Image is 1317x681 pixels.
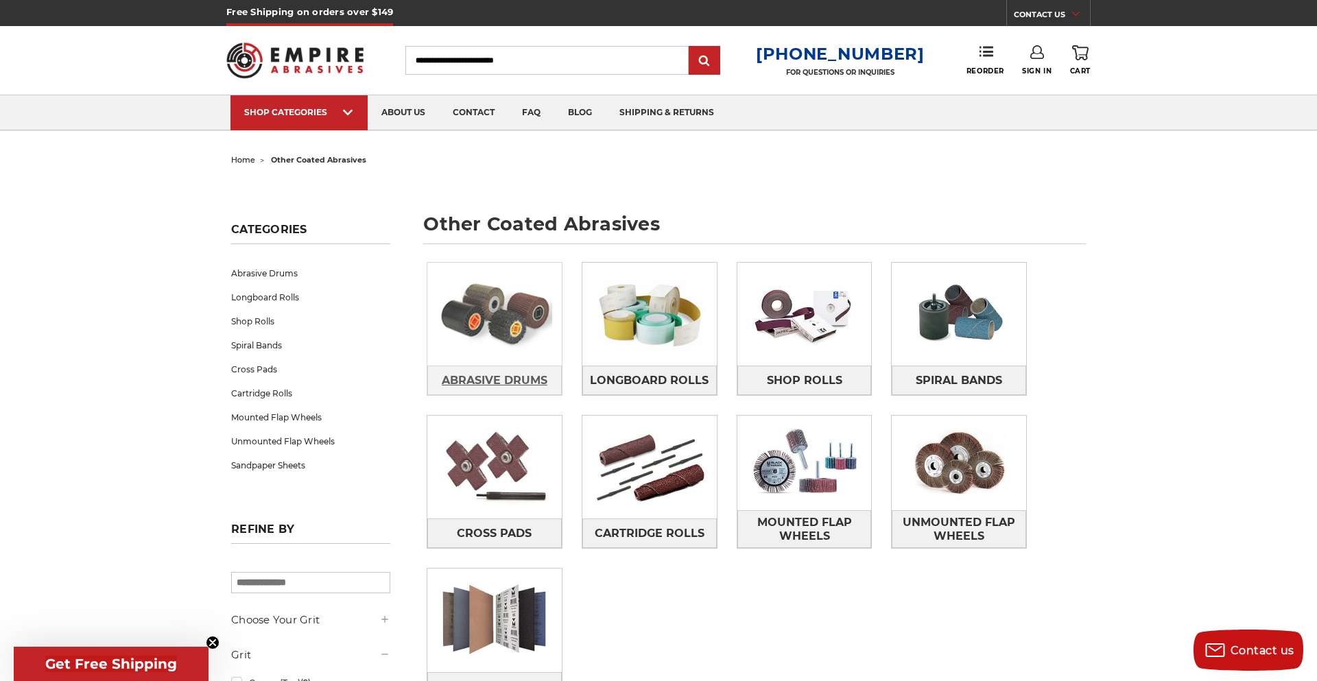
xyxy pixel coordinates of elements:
span: Longboard Rolls [590,369,709,392]
span: Cross Pads [457,522,532,545]
img: Cross Pads [427,420,562,514]
a: Cart [1070,45,1091,75]
span: Mounted Flap Wheels [738,511,871,548]
a: Mounted Flap Wheels [737,510,872,548]
a: Unmounted Flap Wheels [231,429,390,453]
a: Spiral Bands [231,333,390,357]
img: Cartridge Rolls [582,420,717,514]
h5: Grit [231,647,390,663]
h5: Choose Your Grit [231,612,390,628]
span: Cart [1070,67,1091,75]
h1: other coated abrasives [423,215,1086,244]
a: Longboard Rolls [231,285,390,309]
img: Mounted Flap Wheels [737,416,872,510]
div: Get Free ShippingClose teaser [14,647,209,681]
div: SHOP CATEGORIES [244,107,354,117]
img: Spiral Bands [892,267,1026,361]
img: Unmounted Flap Wheels [892,416,1026,510]
a: contact [439,95,508,130]
a: Shop Rolls [231,309,390,333]
button: Contact us [1194,630,1303,671]
a: home [231,155,255,165]
a: Cross Pads [427,518,562,548]
span: other coated abrasives [271,155,366,165]
a: Shop Rolls [737,366,872,395]
span: Spiral Bands [916,369,1002,392]
img: Sandpaper Sheets [427,573,562,667]
a: Reorder [966,45,1004,75]
a: [PHONE_NUMBER] [756,44,925,64]
h5: Categories [231,223,390,244]
button: Close teaser [206,636,219,649]
a: Sandpaper Sheets [231,453,390,477]
span: Cartridge Rolls [595,522,704,545]
p: FOR QUESTIONS OR INQUIRIES [756,68,925,77]
a: Mounted Flap Wheels [231,405,390,429]
a: shipping & returns [606,95,728,130]
a: faq [508,95,554,130]
span: Sign In [1022,67,1052,75]
span: Abrasive Drums [442,369,547,392]
span: Contact us [1231,644,1294,657]
img: Longboard Rolls [582,267,717,361]
a: Longboard Rolls [582,366,717,395]
img: Abrasive Drums [427,267,562,361]
a: Abrasive Drums [231,261,390,285]
a: CONTACT US [1014,7,1090,26]
span: Unmounted Flap Wheels [892,511,1025,548]
a: Cartridge Rolls [231,381,390,405]
h5: Refine by [231,523,390,544]
a: blog [554,95,606,130]
span: Get Free Shipping [45,656,177,672]
a: Unmounted Flap Wheels [892,510,1026,548]
a: about us [368,95,439,130]
span: Shop Rolls [767,369,842,392]
a: Spiral Bands [892,366,1026,395]
img: Empire Abrasives [226,34,364,87]
a: Cross Pads [231,357,390,381]
span: Reorder [966,67,1004,75]
img: Shop Rolls [737,267,872,361]
a: Cartridge Rolls [582,518,717,548]
a: Abrasive Drums [427,366,562,395]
